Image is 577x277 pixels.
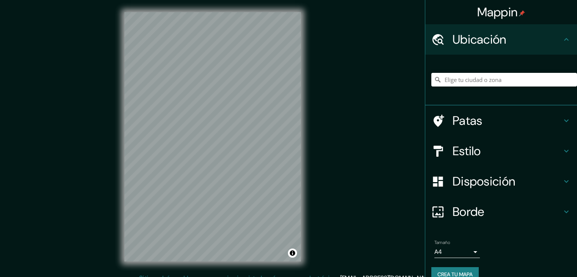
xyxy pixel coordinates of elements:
font: Tamaño [434,239,450,246]
img: pin-icon.png [519,10,525,16]
button: Activar o desactivar atribución [288,249,297,258]
div: A4 [434,246,480,258]
div: Ubicación [425,24,577,55]
font: Borde [453,204,484,220]
iframe: Help widget launcher [509,247,569,269]
div: Estilo [425,136,577,166]
font: A4 [434,248,442,256]
input: Elige tu ciudad o zona [431,73,577,87]
font: Disposición [453,173,515,189]
div: Patas [425,105,577,136]
font: Estilo [453,143,481,159]
div: Disposición [425,166,577,197]
font: Ubicación [453,31,506,47]
canvas: Mapa [124,12,301,261]
font: Mappin [477,4,518,20]
div: Borde [425,197,577,227]
font: Patas [453,113,483,129]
